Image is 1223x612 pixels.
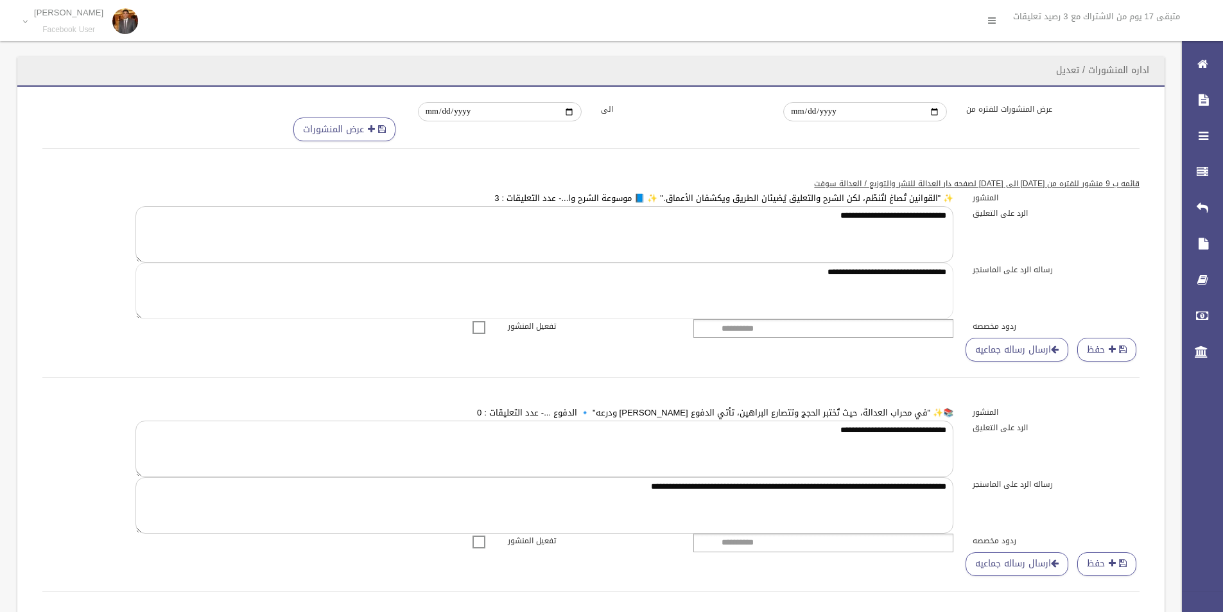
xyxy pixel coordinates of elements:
button: عرض المنشورات [293,118,395,141]
label: تفعيل المنشور [498,534,684,548]
label: رساله الرد على الماسنجر [963,263,1149,277]
a: 📚✨ "في محراب العدالة، حيث تُختبر الحجج وتتصارع البراهين، تأتي الدفوع [PERSON_NAME] ودرعه" 🔹 الدفو... [477,405,953,421]
label: الى [591,102,774,116]
label: الرد على التعليق [963,421,1149,435]
p: [PERSON_NAME] [34,8,103,17]
button: حفظ [1077,338,1136,362]
label: الرد على التعليق [963,206,1149,220]
label: المنشور [963,405,1149,419]
label: رساله الرد على الماسنجر [963,477,1149,491]
label: تفعيل المنشور [498,319,684,333]
label: المنشور [963,191,1149,205]
label: عرض المنشورات للفتره من [957,102,1140,116]
small: Facebook User [34,25,103,35]
a: ✨ "القوانين تُصاغ لتُنظّم، لكن الشرح والتعليق يُضيئان الطريق ويكشفان الأعماق." ✨ 📘 موسوعة الشرح و... [494,190,953,206]
button: حفظ [1077,552,1136,576]
header: اداره المنشورات / تعديل [1041,58,1165,83]
a: ارسال رساله جماعيه [966,338,1068,362]
label: ردود مخصصه [963,319,1149,333]
a: ارسال رساله جماعيه [966,552,1068,576]
label: ردود مخصصه [963,534,1149,548]
u: قائمه ب 9 منشور للفتره من [DATE] الى [DATE] لصفحه دار العدالة للنشر والتوزيع / العدالة سوفت [814,177,1140,191]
